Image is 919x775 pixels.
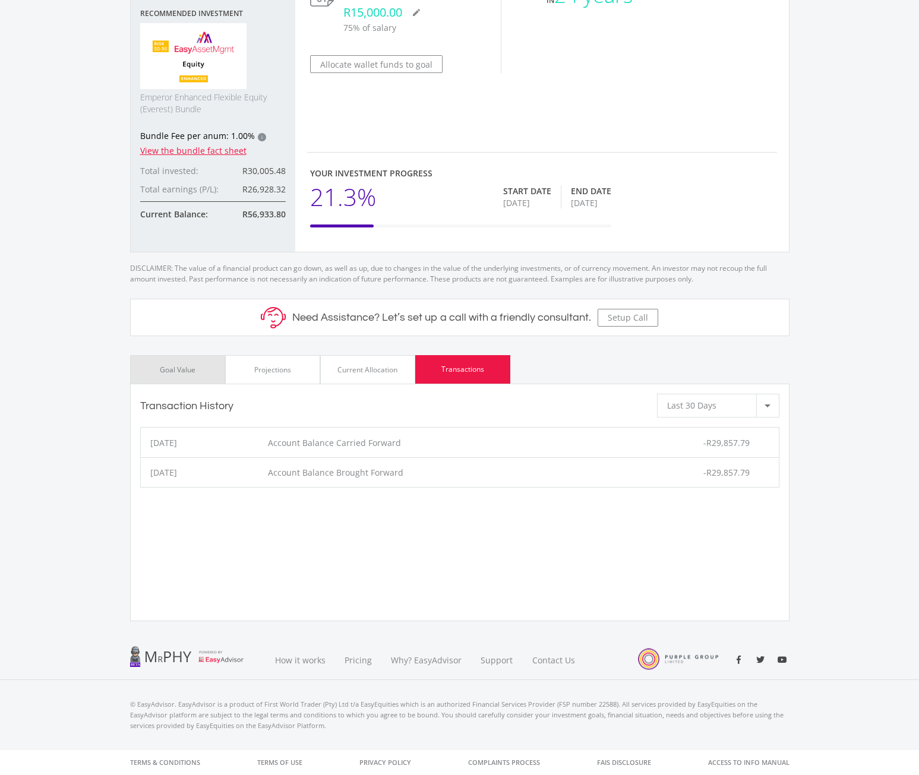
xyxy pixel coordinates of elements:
div: Transactions [441,364,484,375]
div: Start Date [503,185,551,197]
button: mode_edit [407,4,426,21]
a: Contact Us [523,640,586,680]
img: EMPBundle_EEquity.png [140,23,247,90]
div: R56,933.80 [228,208,286,220]
div: [DATE] [571,197,611,209]
div: Your Investment Progress [310,167,611,179]
div: R26,928.32 [228,183,286,195]
button: Setup Call [598,309,658,327]
a: View the bundle fact sheet [140,145,247,156]
a: Support [471,640,523,680]
div: Projections [254,365,291,375]
div: R30,005.48 [228,165,286,177]
a: Access to Info Manual [708,750,789,775]
p: DISCLAIMER: The value of a financial product can go down, as well as up, due to changes in the va... [130,252,789,284]
div: [DATE] [141,466,269,479]
h3: Transaction History [140,400,233,413]
div: 21.3% [310,179,376,215]
span: Emperor Enhanced Flexible Equity (Everest) Bundle [140,91,286,115]
a: FAIS Disclosure [597,750,651,775]
a: Pricing [335,640,381,680]
h5: Need Assistance? Let’s set up a call with a friendly consultant. [292,311,591,324]
p: © EasyAdvisor. EasyAdvisor is a product of First World Trader (Pty) Ltd t/a EasyEquities which is... [130,699,789,731]
div: Total invested: [140,165,228,177]
div: [DATE] [141,436,269,449]
div: i [258,133,266,141]
a: Privacy Policy [359,750,411,775]
i: mode_edit [412,8,421,17]
span: Last 30 Days [667,400,716,411]
div: Account Balance Brought Forward [268,466,650,479]
a: How it works [266,640,335,680]
div: Current Balance: [140,208,228,220]
a: Why? EasyAdvisor [381,640,471,680]
a: Complaints Process [468,750,540,775]
button: Allocate wallet funds to goal [310,55,443,73]
p: 75% of salary [343,21,489,34]
div: End Date [571,185,611,197]
div: [DATE] [503,197,551,209]
div: Current Allocation [337,365,397,375]
a: Terms & Conditions [130,750,200,775]
div: -R29,857.79 [651,436,779,449]
div: Account Balance Carried Forward [268,436,650,449]
div: Goal Value [160,365,195,375]
div: Total earnings (P/L): [140,183,228,195]
div: R15,000.00 [343,4,489,21]
div: -R29,857.79 [651,466,779,479]
span: Recommended Investment [140,10,286,18]
a: Terms of Use [257,750,302,775]
div: Bundle Fee per anum: 1.00% [140,129,286,144]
